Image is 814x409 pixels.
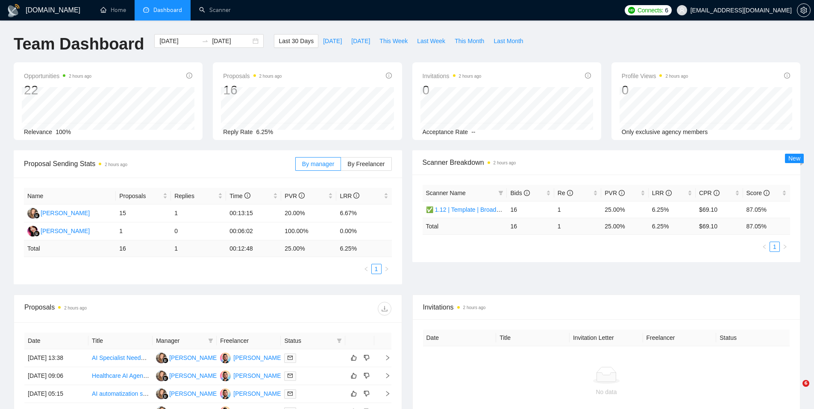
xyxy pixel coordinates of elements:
span: swap-right [202,38,209,44]
span: right [782,244,788,249]
button: left [759,242,770,252]
a: Healthcare AI Agent + Marketing Workflow Automation [92,372,235,379]
th: Freelancer [217,333,281,349]
span: info-circle [386,73,392,79]
span: dashboard [143,7,149,13]
button: Last Month [489,34,528,48]
td: 16 [507,201,554,218]
span: info-circle [764,190,770,196]
span: info-circle [186,73,192,79]
div: 0 [423,82,482,98]
a: 1 [372,264,381,274]
span: Proposals [223,71,282,81]
span: [DATE] [323,36,342,46]
td: 87.05 % [743,218,790,234]
span: filter [206,334,215,347]
td: 25.00 % [281,240,336,257]
button: right [382,264,392,274]
span: info-circle [524,190,530,196]
img: gigradar-bm.png [34,213,40,219]
button: Last Week [412,34,450,48]
span: filter [335,334,344,347]
div: [PERSON_NAME] [41,208,90,218]
td: 1 [554,201,601,218]
img: gigradar-bm.png [162,375,168,381]
img: AM [220,353,231,363]
span: info-circle [567,190,573,196]
img: NK [27,226,38,237]
input: End date [212,36,251,46]
span: like [351,372,357,379]
img: NK [156,353,167,363]
th: Date [423,330,497,346]
span: Proposal Sending Stats [24,158,295,169]
td: 25.00 % [601,218,648,234]
span: LRR [652,190,672,196]
span: like [351,390,357,397]
td: 0 [171,222,226,240]
span: filter [337,338,342,343]
th: Title [496,330,570,346]
h1: Team Dashboard [14,34,144,54]
button: This Month [450,34,489,48]
th: Status [716,330,790,346]
img: NK [156,389,167,399]
a: NK[PERSON_NAME] [27,227,90,234]
td: 0.00% [336,222,391,240]
span: New [788,155,800,162]
a: NK[PERSON_NAME] [27,209,90,216]
span: By Freelancer [347,161,385,167]
span: Replies [174,191,216,201]
div: 0 [622,82,688,98]
span: Scanner Breakdown [423,157,790,168]
td: 25.00% [601,201,648,218]
a: AI Specialist Needed for Term Reduction and Mapping [92,354,236,361]
span: left [364,266,369,272]
td: 6.67% [336,204,391,222]
td: 6.25 % [336,240,391,257]
a: setting [797,7,811,14]
button: Last 30 Days [274,34,318,48]
span: Manager [156,336,205,345]
div: [PERSON_NAME] [233,371,282,380]
span: right [384,266,389,272]
span: info-circle [244,193,250,199]
span: PVR [285,193,305,199]
span: Invitations [423,71,482,81]
span: download [378,305,391,312]
div: [PERSON_NAME] [233,353,282,362]
button: [DATE] [318,34,347,48]
td: AI automatization specialist [88,385,153,403]
time: 2 hours ago [259,74,282,79]
a: homeHome [100,6,126,14]
th: Name [24,188,116,204]
td: AI Specialist Needed for Term Reduction and Mapping [88,349,153,367]
span: Status [284,336,333,345]
button: left [361,264,371,274]
span: right [378,373,391,379]
span: LRR [340,193,359,199]
li: Previous Page [361,264,371,274]
span: left [762,244,767,249]
span: This Week [379,36,408,46]
a: AM[PERSON_NAME] [220,372,282,379]
th: Manager [153,333,217,349]
time: 2 hours ago [64,306,87,310]
span: info-circle [619,190,625,196]
td: 00:12:48 [226,240,281,257]
span: Reply Rate [223,129,253,135]
button: setting [797,3,811,17]
span: 100% [56,129,71,135]
span: CPR [699,190,719,196]
td: 20.00% [281,204,336,222]
th: Replies [171,188,226,204]
td: 00:13:15 [226,204,281,222]
span: 6.25% [256,129,273,135]
li: Next Page [382,264,392,274]
li: 1 [371,264,382,274]
img: AM [220,371,231,381]
span: dislike [364,390,370,397]
a: AM[PERSON_NAME] [220,390,282,397]
a: AI automatization specialist [92,390,165,397]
